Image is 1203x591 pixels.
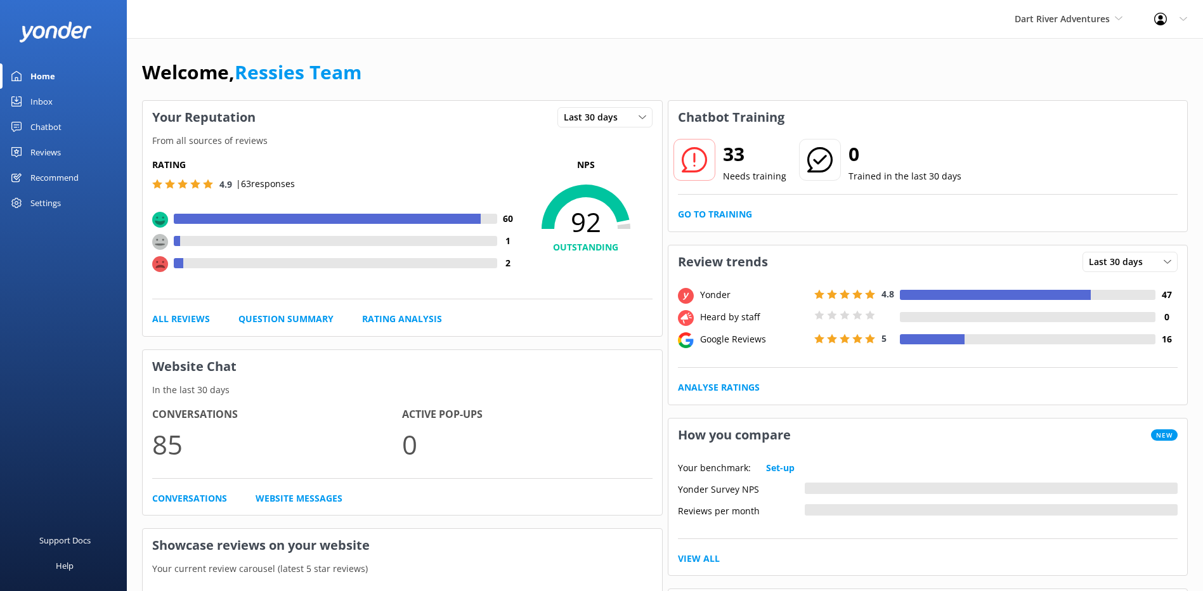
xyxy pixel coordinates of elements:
[668,101,794,134] h3: Chatbot Training
[881,288,894,300] span: 4.8
[1155,288,1178,302] h4: 47
[152,312,210,326] a: All Reviews
[497,234,519,248] h4: 1
[56,553,74,578] div: Help
[678,504,805,516] div: Reviews per month
[19,22,92,42] img: yonder-white-logo.png
[152,406,402,423] h4: Conversations
[678,552,720,566] a: View All
[152,158,519,172] h5: Rating
[30,165,79,190] div: Recommend
[519,206,653,238] span: 92
[564,110,625,124] span: Last 30 days
[39,528,91,553] div: Support Docs
[402,406,652,423] h4: Active Pop-ups
[1151,429,1178,441] span: New
[219,178,232,190] span: 4.9
[142,57,361,88] h1: Welcome,
[143,562,662,576] p: Your current review carousel (latest 5 star reviews)
[849,169,961,183] p: Trained in the last 30 days
[668,419,800,451] h3: How you compare
[152,491,227,505] a: Conversations
[723,139,786,169] h2: 33
[497,212,519,226] h4: 60
[723,169,786,183] p: Needs training
[30,114,62,140] div: Chatbot
[678,207,752,221] a: Go to Training
[1155,332,1178,346] h4: 16
[519,158,653,172] p: NPS
[678,461,751,475] p: Your benchmark:
[1155,310,1178,324] h4: 0
[849,139,961,169] h2: 0
[497,256,519,270] h4: 2
[678,483,805,494] div: Yonder Survey NPS
[402,423,652,465] p: 0
[30,140,61,165] div: Reviews
[143,350,662,383] h3: Website Chat
[152,423,402,465] p: 85
[235,59,361,85] a: Ressies Team
[238,312,334,326] a: Question Summary
[143,529,662,562] h3: Showcase reviews on your website
[766,461,795,475] a: Set-up
[30,89,53,114] div: Inbox
[30,190,61,216] div: Settings
[143,383,662,397] p: In the last 30 days
[143,101,265,134] h3: Your Reputation
[519,240,653,254] h4: OUTSTANDING
[256,491,342,505] a: Website Messages
[697,310,811,324] div: Heard by staff
[143,134,662,148] p: From all sources of reviews
[1089,255,1150,269] span: Last 30 days
[697,288,811,302] div: Yonder
[678,380,760,394] a: Analyse Ratings
[362,312,442,326] a: Rating Analysis
[236,177,295,191] p: | 63 responses
[668,245,777,278] h3: Review trends
[697,332,811,346] div: Google Reviews
[1015,13,1110,25] span: Dart River Adventures
[30,63,55,89] div: Home
[881,332,887,344] span: 5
